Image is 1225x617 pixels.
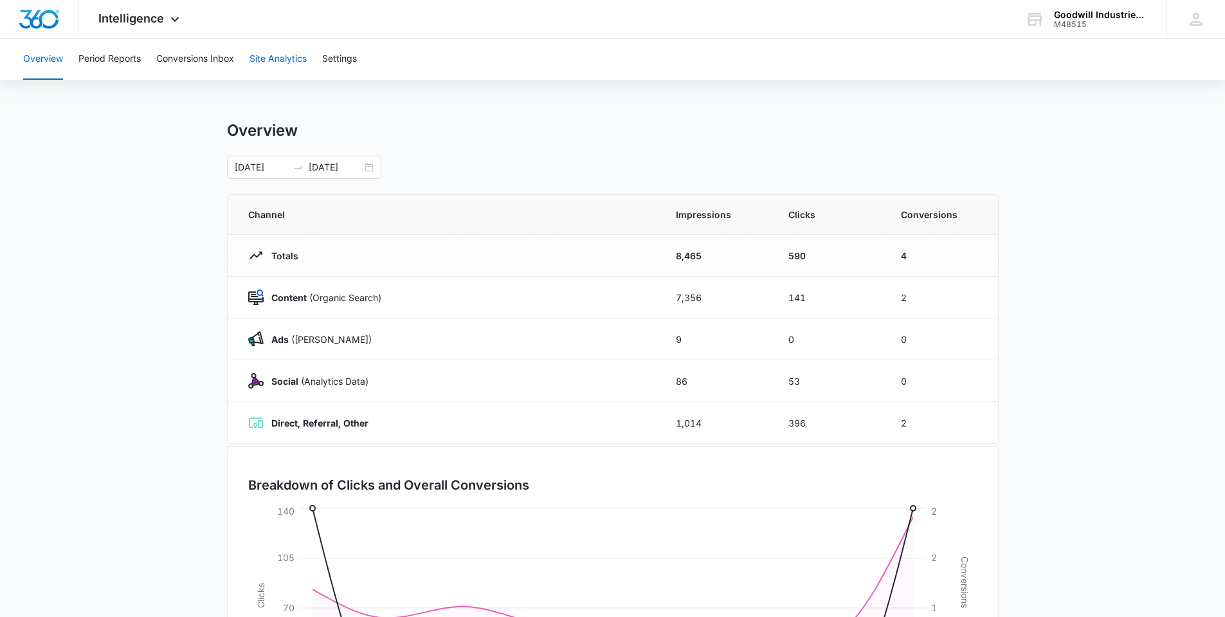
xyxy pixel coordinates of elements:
div: account id [1054,20,1148,29]
td: 2 [885,402,998,444]
button: Settings [322,39,357,80]
button: Site Analytics [250,39,307,80]
td: 0 [885,318,998,360]
td: 4 [885,235,998,277]
span: Conversions [901,208,977,221]
h3: Breakdown of Clicks and Overall Conversions [248,475,529,495]
span: to [293,162,304,172]
td: 7,356 [660,277,773,318]
button: Overview [23,39,63,80]
tspan: 105 [277,552,295,563]
input: Start date [235,160,288,174]
span: Intelligence [98,12,164,25]
td: 53 [773,360,885,402]
tspan: 140 [277,506,295,517]
td: 396 [773,402,885,444]
strong: Social [271,376,298,387]
td: 1,014 [660,402,773,444]
tspan: 2 [931,506,937,517]
h1: Overview [227,121,298,140]
p: (Organic Search) [264,291,381,304]
td: 2 [885,277,998,318]
strong: Ads [271,334,289,345]
td: 0 [885,360,998,402]
button: Period Reports [78,39,141,80]
span: Impressions [676,208,758,221]
img: Content [248,290,264,305]
td: 0 [773,318,885,360]
td: 590 [773,235,885,277]
p: Totals [264,249,298,262]
span: Clicks [788,208,870,221]
tspan: 1 [931,602,937,613]
span: swap-right [293,162,304,172]
strong: Direct, Referral, Other [271,418,368,428]
div: account name [1054,10,1148,20]
tspan: 2 [931,552,937,563]
tspan: Conversions [959,557,970,608]
p: ([PERSON_NAME]) [264,333,372,346]
span: Channel [248,208,645,221]
img: Ads [248,331,264,347]
td: 8,465 [660,235,773,277]
strong: Content [271,292,307,303]
img: Social [248,373,264,389]
p: (Analytics Data) [264,374,368,388]
input: End date [309,160,362,174]
td: 86 [660,360,773,402]
button: Conversions Inbox [156,39,234,80]
tspan: 70 [283,602,295,613]
td: 9 [660,318,773,360]
tspan: Clicks [255,583,266,608]
td: 141 [773,277,885,318]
